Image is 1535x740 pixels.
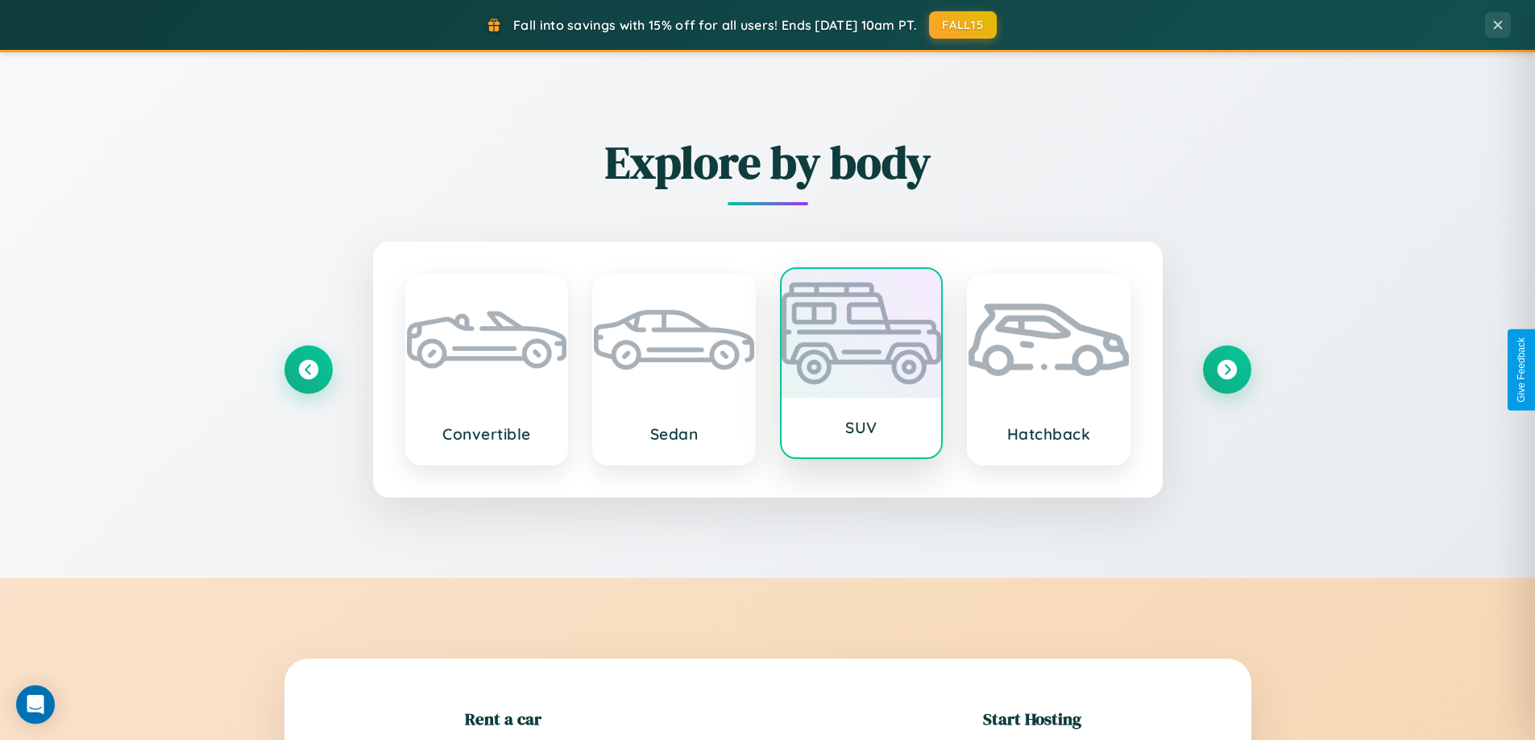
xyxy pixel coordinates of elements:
h2: Start Hosting [983,707,1081,730]
div: Open Intercom Messenger [16,685,55,724]
h3: Hatchback [985,424,1113,444]
h2: Explore by body [284,131,1251,193]
div: Give Feedback [1516,337,1527,403]
span: Fall into savings with 15% off for all users! Ends [DATE] 10am PT. [513,17,917,33]
h3: Convertible [423,424,551,444]
h3: SUV [798,418,926,437]
h3: Sedan [610,424,738,444]
button: FALL15 [929,11,997,39]
h2: Rent a car [465,707,541,730]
